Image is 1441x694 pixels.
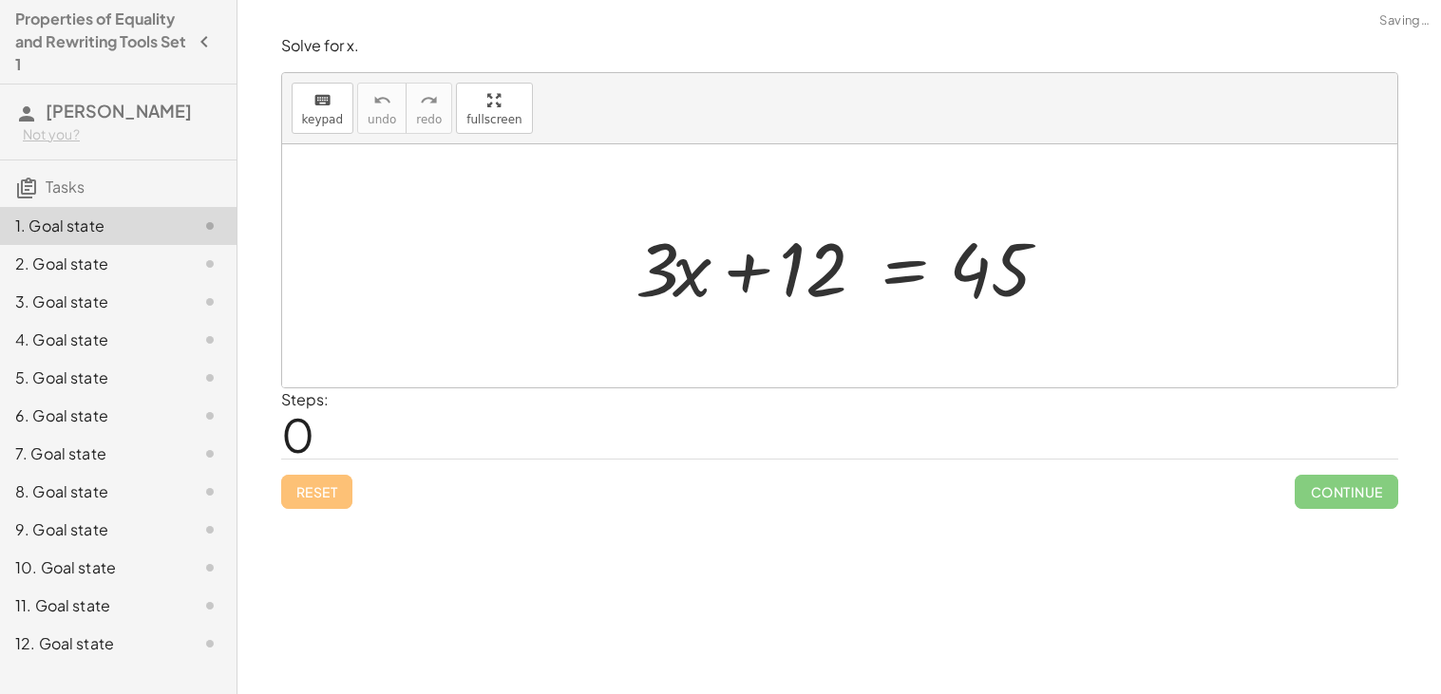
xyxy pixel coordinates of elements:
span: fullscreen [466,113,521,126]
div: 1. Goal state [15,215,168,237]
span: keypad [302,113,344,126]
div: Not you? [23,125,221,144]
i: Task not started. [199,442,221,465]
i: undo [373,89,391,112]
button: fullscreen [456,83,532,134]
i: Task not started. [199,594,221,617]
i: Task not started. [199,291,221,313]
span: 0 [281,405,314,463]
span: Saving… [1379,11,1430,30]
span: redo [416,113,442,126]
div: 10. Goal state [15,556,168,579]
i: Task not started. [199,366,221,389]
button: keyboardkeypad [292,83,354,134]
div: 7. Goal state [15,442,168,465]
div: 4. Goal state [15,328,168,351]
i: Task not started. [199,556,221,579]
span: undo [368,113,396,126]
i: redo [420,89,438,112]
div: 9. Goal state [15,518,168,541]
i: Task not started. [199,404,221,427]
div: 6. Goal state [15,404,168,427]
i: Task not started. [199,518,221,541]
i: Task not started. [199,328,221,351]
h4: Properties of Equality and Rewriting Tools Set 1 [15,8,187,76]
i: keyboard [313,89,332,112]
div: 5. Goal state [15,366,168,389]
div: 11. Goal state [15,594,168,617]
button: redoredo [406,83,452,134]
p: Solve for x. [281,35,1398,57]
button: undoundo [357,83,407,134]
i: Task not started. [199,253,221,275]
div: 3. Goal state [15,291,168,313]
i: Task not started. [199,480,221,503]
div: 8. Goal state [15,480,168,503]
span: Tasks [46,177,85,197]
div: 12. Goal state [15,632,168,655]
i: Task not started. [199,632,221,655]
i: Task not started. [199,215,221,237]
div: 2. Goal state [15,253,168,275]
span: [PERSON_NAME] [46,100,192,122]
label: Steps: [281,389,329,409]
